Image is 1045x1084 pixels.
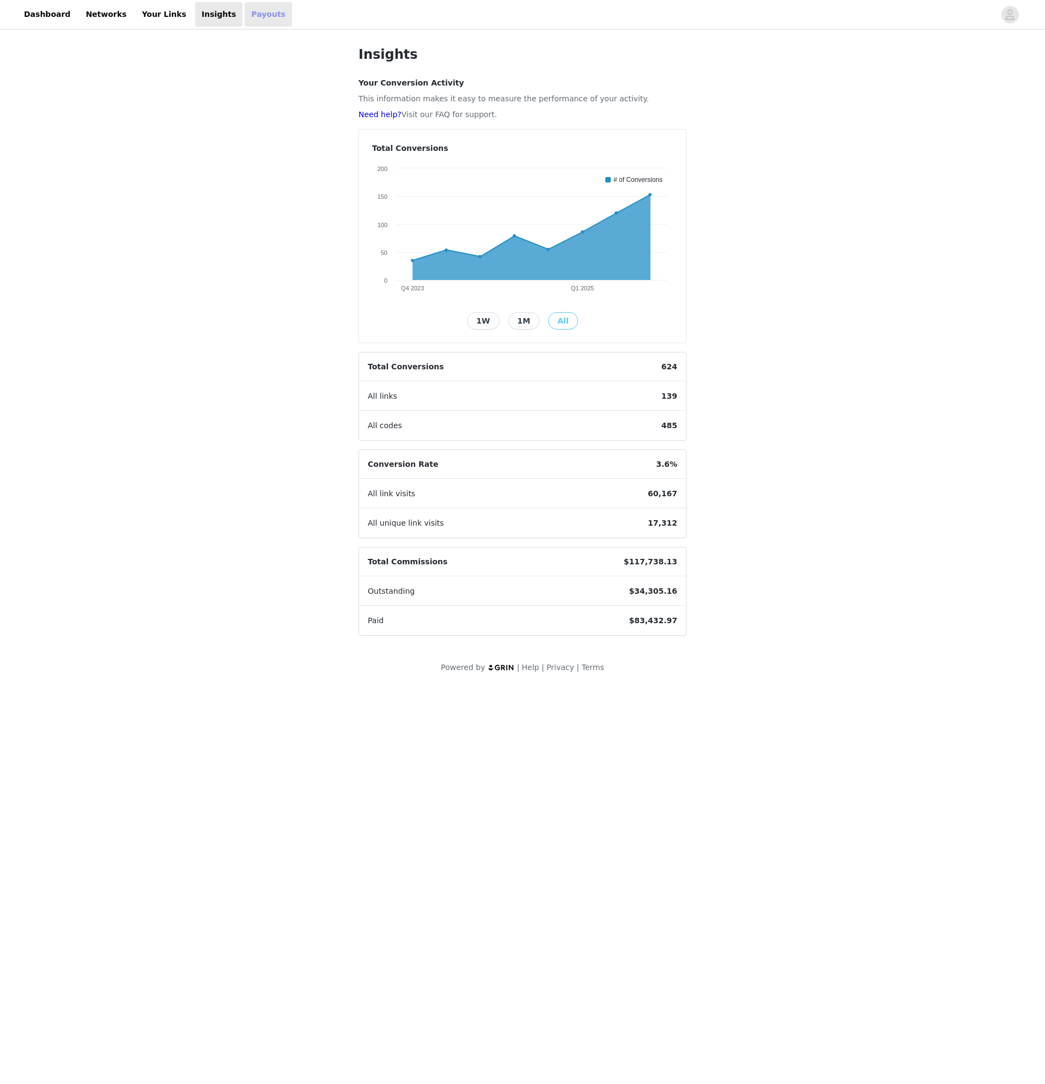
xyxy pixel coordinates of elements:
[359,109,686,120] p: Visit our FAQ for support.
[359,509,453,538] span: All unique link visits
[517,663,520,672] span: |
[245,2,292,27] a: Payouts
[378,222,387,228] text: 100
[653,382,686,411] span: 139
[576,663,579,672] span: |
[467,312,499,330] button: 1W
[359,547,456,576] span: Total Commissions
[384,277,387,284] text: 0
[508,312,540,330] button: 1M
[488,664,515,671] img: logo
[359,577,423,606] span: Outstanding
[639,509,686,538] span: 17,312
[620,606,686,635] span: $83,432.97
[546,663,574,672] a: Privacy
[359,411,411,440] span: All codes
[378,193,387,200] text: 150
[359,479,424,508] span: All link visits
[548,312,578,330] button: All
[378,166,387,172] text: 200
[571,285,594,291] text: Q1 2025
[653,411,686,440] span: 485
[441,663,485,672] span: Powered by
[359,606,392,635] span: Paid
[613,176,663,184] text: # of Conversions
[17,2,77,27] a: Dashboard
[372,143,673,154] h4: Total Conversions
[359,93,686,105] p: This information makes it easy to measure the performance of your activity.
[195,2,242,27] a: Insights
[359,110,402,119] a: Need help?
[581,663,604,672] a: Terms
[1005,6,1015,23] div: avatar
[359,45,686,64] h1: Insights
[647,450,686,479] span: 3.6%
[135,2,193,27] a: Your Links
[359,352,453,381] span: Total Conversions
[615,547,686,576] span: $117,738.13
[359,382,406,411] span: All links
[401,285,424,291] text: Q4 2023
[620,577,686,606] span: $34,305.16
[522,663,539,672] a: Help
[542,663,544,672] span: |
[359,450,447,479] span: Conversion Rate
[359,77,686,89] h4: Your Conversion Activity
[381,249,387,256] text: 50
[639,479,686,508] span: 60,167
[653,352,686,381] span: 624
[79,2,133,27] a: Networks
